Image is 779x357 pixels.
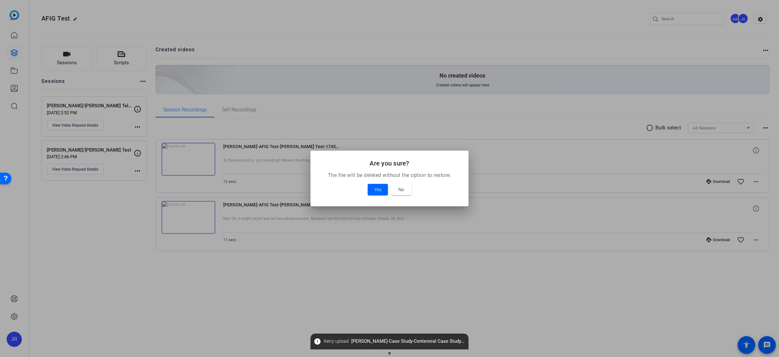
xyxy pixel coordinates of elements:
span: No [398,186,404,193]
span: [PERSON_NAME]-Case Study-Centennial Case Study- [PERSON_NAME]-1755706722667-webcam [310,336,469,347]
button: Yes [368,184,388,195]
span: Retry upload [324,338,349,345]
h2: Are you sure? [318,158,461,168]
span: ▼ [387,351,392,356]
span: Yes [374,186,381,193]
p: The file will be deleted without the option to restore. [318,172,461,179]
mat-icon: error [314,338,321,345]
button: No [391,184,411,195]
